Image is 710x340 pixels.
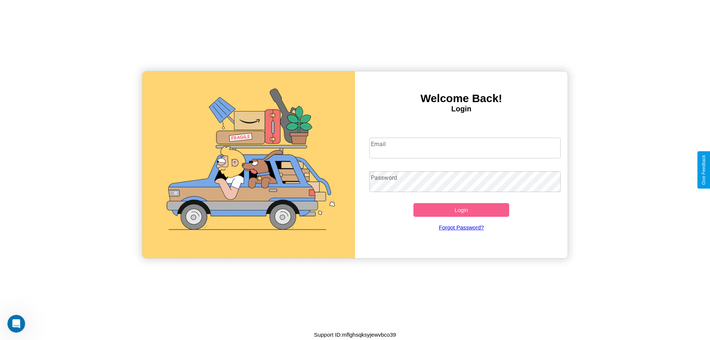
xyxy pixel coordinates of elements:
p: Support ID: mflghsqksyjewvbco39 [314,330,396,340]
img: gif [142,71,355,258]
h3: Welcome Back! [355,92,568,105]
a: Forgot Password? [366,217,557,238]
button: Login [413,203,509,217]
iframe: Intercom live chat [7,315,25,333]
h4: Login [355,105,568,113]
div: Give Feedback [701,155,706,185]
